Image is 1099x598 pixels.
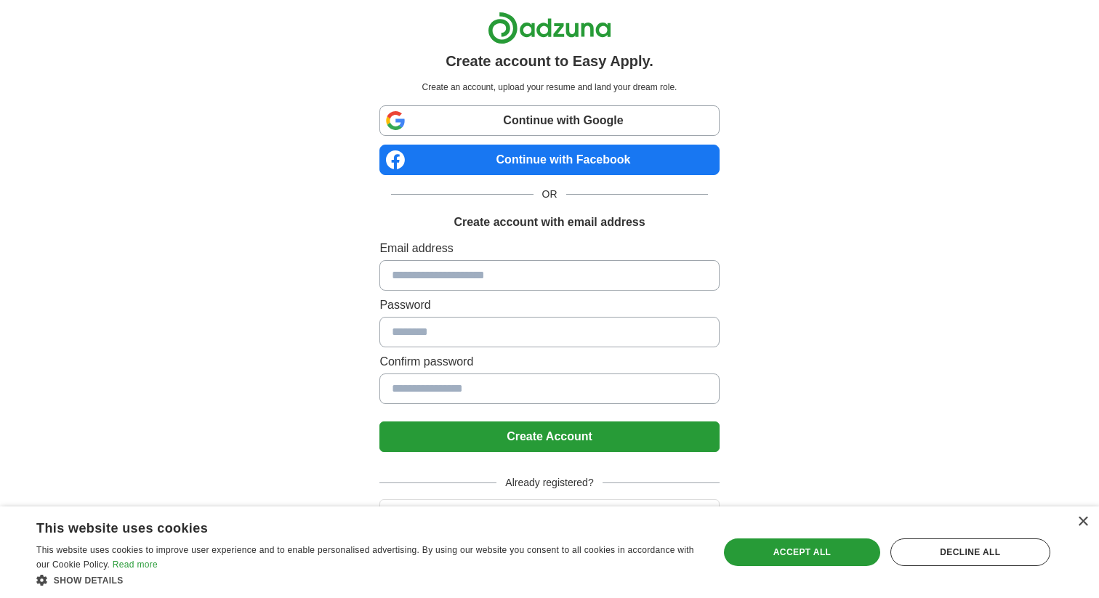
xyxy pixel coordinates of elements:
span: This website uses cookies to improve user experience and to enable personalised advertising. By u... [36,545,694,570]
div: Show details [36,573,699,587]
button: Create Account [379,421,719,452]
span: OR [534,187,566,202]
p: Create an account, upload your resume and land your dream role. [382,81,716,94]
div: This website uses cookies [36,515,662,537]
div: Decline all [890,538,1050,566]
a: Continue with Google [379,105,719,136]
h1: Create account with email address [454,214,645,231]
img: Adzuna logo [488,12,611,44]
span: Already registered? [496,475,602,490]
h1: Create account to Easy Apply. [446,50,653,72]
a: Read more, opens a new window [113,559,158,570]
a: Continue with Facebook [379,145,719,175]
span: Show details [54,575,124,586]
button: Login [379,499,719,530]
label: Email address [379,240,719,257]
div: Close [1077,517,1088,528]
div: Accept all [724,538,879,566]
label: Confirm password [379,353,719,371]
label: Password [379,296,719,314]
